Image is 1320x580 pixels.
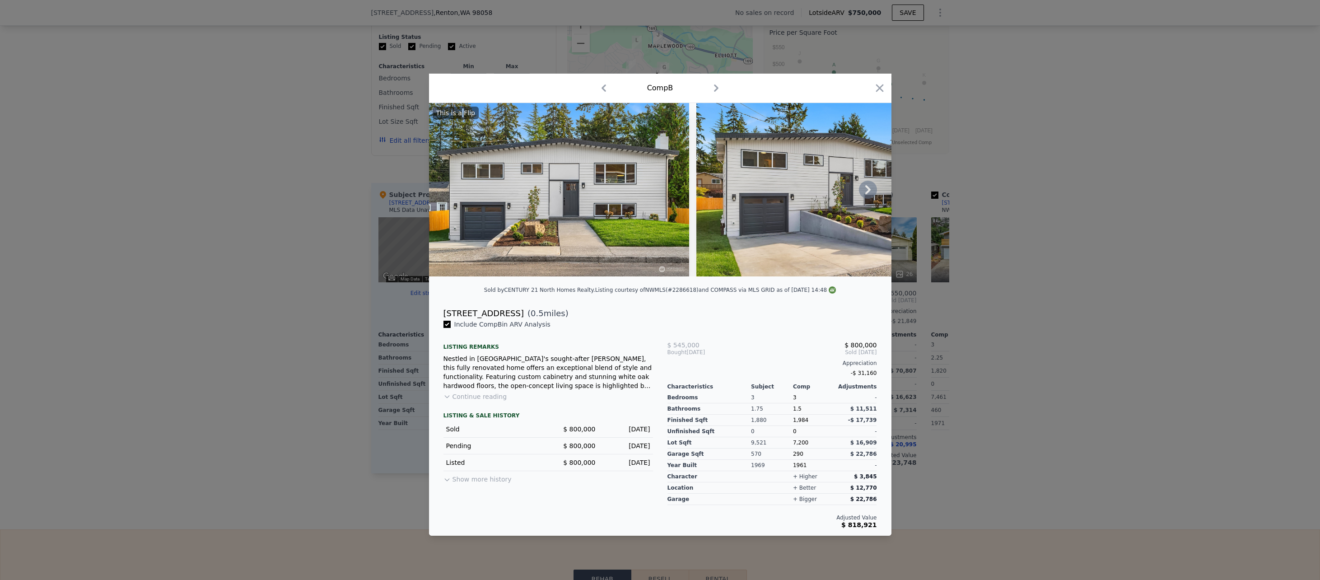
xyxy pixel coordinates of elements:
[835,460,877,471] div: -
[793,417,808,423] span: 1,984
[531,309,544,318] span: 0.5
[667,482,751,494] div: location
[835,383,877,390] div: Adjustments
[433,107,479,119] div: This is a Flip
[751,449,793,460] div: 570
[793,473,817,480] div: + higher
[737,349,877,356] span: Sold [DATE]
[793,451,803,457] span: 290
[443,392,507,401] button: Continue reading
[647,83,673,94] div: Comp B
[563,426,595,433] span: $ 800,000
[850,496,877,502] span: $ 22,786
[563,442,595,449] span: $ 800,000
[484,287,595,293] div: Sold by CENTURY 21 North Homes Realty .
[751,426,793,437] div: 0
[667,349,737,356] div: [DATE]
[443,336,653,351] div: Listing remarks
[835,426,877,437] div: -
[603,441,650,450] div: [DATE]
[850,406,877,412] span: $ 11,511
[793,440,808,446] span: 7,200
[667,349,687,356] span: Bought
[793,496,817,503] div: + bigger
[667,383,751,390] div: Characteristics
[793,460,835,471] div: 1961
[595,287,836,293] div: Listing courtesy of NWMLS (#2286618) and COMPASS via MLS GRID as of [DATE] 14:48
[667,449,751,460] div: Garage Sqft
[667,426,751,437] div: Unfinished Sqft
[841,521,877,529] span: $ 818,921
[667,403,751,415] div: Bathrooms
[667,392,751,403] div: Bedrooms
[603,425,650,434] div: [DATE]
[446,458,541,467] div: Listed
[524,307,569,320] span: ( miles)
[751,437,793,449] div: 9,521
[667,360,877,367] div: Appreciation
[446,441,541,450] div: Pending
[667,494,751,505] div: garage
[667,415,751,426] div: Finished Sqft
[850,440,877,446] span: $ 16,909
[751,392,793,403] div: 3
[667,471,751,482] div: character
[850,485,877,491] span: $ 12,770
[667,437,751,449] div: Lot Sqft
[667,341,700,349] span: $ 545,000
[443,354,653,390] div: Nestled in [GEOGRAPHIC_DATA]'s sought-after [PERSON_NAME], this fully renovated home offers an ex...
[829,286,836,294] img: NWMLS Logo
[667,460,751,471] div: Year Built
[446,425,541,434] div: Sold
[835,392,877,403] div: -
[451,321,554,328] span: Include Comp B in ARV Analysis
[793,428,797,435] span: 0
[844,341,877,349] span: $ 800,000
[696,103,956,276] img: Property Img
[603,458,650,467] div: [DATE]
[751,383,793,390] div: Subject
[793,403,835,415] div: 1.5
[751,415,793,426] div: 1,880
[850,451,877,457] span: $ 22,786
[443,412,653,421] div: LISTING & SALE HISTORY
[443,307,524,320] div: [STREET_ADDRESS]
[563,459,595,466] span: $ 800,000
[751,403,793,415] div: 1.75
[848,417,877,423] span: -$ 17,739
[851,370,877,376] span: -$ 31,160
[854,473,877,480] span: $ 3,845
[443,471,512,484] button: Show more history
[667,514,877,521] div: Adjusted Value
[751,460,793,471] div: 1969
[429,103,689,276] img: Property Img
[793,383,835,390] div: Comp
[793,484,816,491] div: + better
[793,394,797,401] span: 3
